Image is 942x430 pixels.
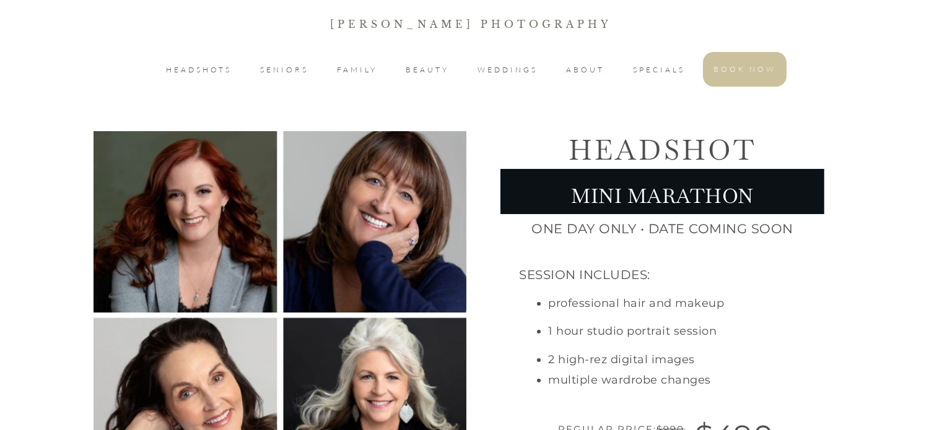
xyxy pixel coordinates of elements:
h1: Headshot [501,132,824,168]
a: ABOUT [566,62,604,77]
a: FAMILY [337,62,377,77]
li: Multiple Wardrobe Changes [548,372,724,400]
a: SPECIALS [633,62,685,77]
li: 1 Hour Studio Portrait Session [548,324,724,351]
p: Session Includes: [519,253,650,286]
a: BOOK NOW [713,62,776,77]
p: One Day Only • Date Coming Soon [501,215,824,241]
a: SENIORS [260,62,308,77]
li: Professional Hair and Makeup [548,296,724,324]
p: [PERSON_NAME] Photography [1,15,941,33]
a: HEADSHOTS [166,62,232,77]
li: 2 High-Rez Digital Images [548,352,724,372]
a: BEAUTY [406,62,449,77]
p: Mini Marathon [501,170,824,213]
a: WEDDINGS [478,62,538,77]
